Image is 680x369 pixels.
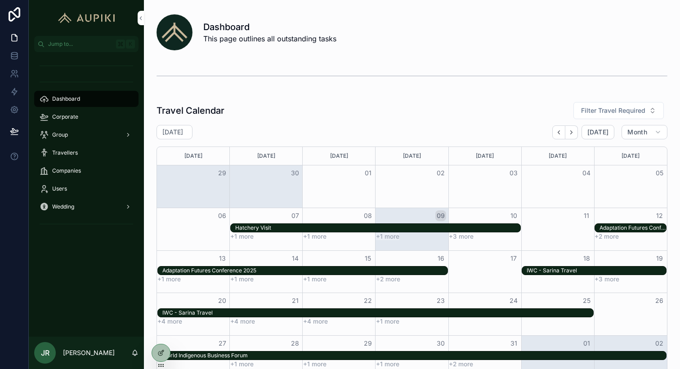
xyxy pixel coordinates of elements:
a: Travellers [34,145,139,161]
button: 03 [508,168,519,178]
button: +4 more [230,318,255,325]
div: Adaptation Futures Conference 2025 [599,224,666,231]
div: IWC - Sarina Travel [162,309,593,317]
a: Users [34,181,139,197]
button: 18 [581,253,592,264]
span: K [127,40,134,48]
button: 19 [654,253,665,264]
button: +2 more [449,360,473,368]
button: +1 more [376,233,399,240]
button: 16 [435,253,446,264]
button: Next [565,125,578,139]
button: Select Button [573,102,664,119]
button: 30 [290,168,300,178]
button: 10 [508,210,519,221]
div: Hatchery Visit [235,224,520,232]
button: 12 [654,210,665,221]
div: [DATE] [523,147,593,165]
button: 24 [508,295,519,306]
h1: Travel Calendar [157,104,224,117]
span: Dashboard [52,95,80,102]
div: Hatchery Visit [235,224,520,231]
div: [DATE] [450,147,520,165]
span: JR [41,347,49,358]
button: 27 [217,338,228,349]
button: [DATE] [582,125,614,139]
button: 02 [654,338,665,349]
span: Month [627,128,647,136]
button: +3 more [449,233,474,240]
p: [PERSON_NAME] [63,348,115,357]
button: 29 [217,168,228,178]
div: Adaptation Futures Conference 2025 [599,224,666,232]
button: Back [552,125,565,139]
div: [DATE] [304,147,374,165]
div: IWC - Sarina Travel [527,267,666,275]
button: 15 [362,253,373,264]
span: Group [52,131,68,138]
div: scrollable content [29,52,144,243]
button: 20 [217,295,228,306]
button: +1 more [376,360,399,368]
button: 05 [654,168,665,178]
button: +1 more [303,360,327,368]
span: Users [52,185,67,192]
button: 29 [362,338,373,349]
button: 14 [290,253,300,264]
button: 04 [581,168,592,178]
a: Companies [34,163,139,179]
div: Adaptation Futures Conference 2025 [162,267,447,275]
a: Group [34,127,139,143]
button: 01 [581,338,592,349]
div: World Indigenous Business Forum [162,351,666,360]
button: 30 [435,338,446,349]
h1: Dashboard [203,21,336,33]
div: IWC - Sarina Travel [527,267,666,274]
button: 01 [362,168,373,178]
button: +1 more [303,233,327,240]
button: 17 [508,253,519,264]
div: [DATE] [596,147,666,165]
div: [DATE] [377,147,447,165]
button: 28 [290,338,300,349]
div: World Indigenous Business Forum [162,352,666,359]
div: [DATE] [158,147,228,165]
span: Companies [52,167,81,174]
button: +1 more [157,276,181,283]
span: Filter Travel Required [581,106,645,115]
button: 06 [217,210,228,221]
button: +1 more [230,276,254,283]
span: This page outlines all outstanding tasks [203,33,336,44]
span: Jump to... [48,40,112,48]
button: 25 [581,295,592,306]
h2: [DATE] [162,128,183,137]
button: 11 [581,210,592,221]
button: Jump to...K [34,36,139,52]
button: +2 more [595,233,619,240]
button: 13 [217,253,228,264]
button: +3 more [595,276,619,283]
button: 08 [362,210,373,221]
button: 02 [435,168,446,178]
div: [DATE] [231,147,301,165]
button: +4 more [157,318,182,325]
button: +1 more [376,318,399,325]
button: Month [622,125,667,139]
button: +1 more [303,276,327,283]
span: [DATE] [587,128,608,136]
button: 07 [290,210,300,221]
span: Travellers [52,149,78,156]
a: Dashboard [34,91,139,107]
div: IWC - Sarina Travel [162,309,593,316]
button: +2 more [376,276,400,283]
button: +1 more [230,360,254,368]
button: 31 [508,338,519,349]
a: Corporate [34,109,139,125]
span: Corporate [52,113,78,120]
button: 09 [435,210,446,221]
button: +1 more [230,233,254,240]
button: 21 [290,295,300,306]
button: 23 [435,295,446,306]
button: +4 more [303,318,328,325]
img: App logo [54,11,119,25]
